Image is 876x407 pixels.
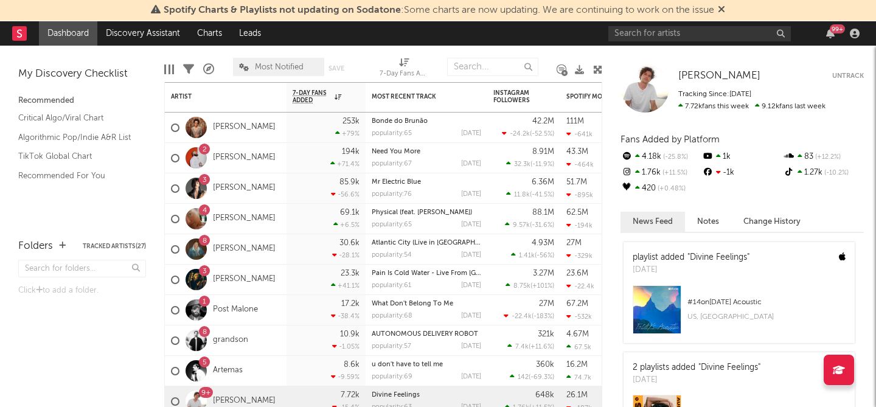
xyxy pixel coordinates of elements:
span: : Some charts are now updating. We are continuing to work on the issue [164,5,714,15]
div: 27M [539,300,554,308]
div: AUTONOMOUS DELIVERY ROBOT [372,331,481,338]
div: Most Recent Track [372,93,463,100]
span: -69.3 % [530,374,552,381]
div: 1.76k [620,165,701,181]
span: [PERSON_NAME] [678,71,760,81]
div: +6.5 % [333,221,360,229]
div: popularity: 57 [372,343,411,350]
div: popularity: 76 [372,191,412,198]
span: -25.8 % [661,154,688,161]
div: [DATE] [633,374,760,386]
input: Search... [447,58,538,76]
span: -22.4k [512,313,532,320]
div: [DATE] [461,374,481,380]
span: 7.4k [515,344,529,350]
a: Charts [189,21,231,46]
a: What Don't Belong To Me [372,301,453,307]
div: 23.6M [566,270,588,277]
span: +12.2 % [813,154,841,161]
a: u don't have to tell me [372,361,443,368]
div: 648k [535,391,554,399]
div: 253k [342,117,360,125]
div: Bonde do Brunão [372,118,481,125]
div: Pain Is Cold Water - Live From Fenway Park [372,270,481,277]
div: -38.4 % [331,312,360,320]
div: 7.72k [341,391,360,399]
div: -329k [566,252,593,260]
div: 27M [566,239,582,247]
div: 26.1M [566,391,588,399]
span: -41.5 % [532,192,552,198]
div: popularity: 69 [372,374,412,380]
div: popularity: 61 [372,282,411,289]
div: +79 % [335,130,360,137]
button: Change History [731,212,813,232]
div: -641k [566,130,593,138]
span: -52.5 % [532,131,552,137]
a: "Divine Feelings" [698,363,760,372]
span: +11.6 % [530,344,552,350]
div: 360k [536,361,554,369]
div: 30.6k [339,239,360,247]
div: 16.2M [566,361,588,369]
span: -56 % [537,252,552,259]
div: 67.2M [566,300,588,308]
div: 2 playlists added [633,361,760,374]
span: -31.6 % [532,222,552,229]
div: US, [GEOGRAPHIC_DATA] [687,310,846,324]
a: Critical Algo/Viral Chart [18,111,134,125]
div: [DATE] [461,313,481,319]
a: Discovery Assistant [97,21,189,46]
div: 7-Day Fans Added (7-Day Fans Added) [380,67,428,82]
div: popularity: 68 [372,313,412,319]
div: 194k [342,148,360,156]
div: A&R Pipeline [203,52,214,87]
div: [DATE] [461,282,481,289]
span: 142 [518,374,529,381]
a: Pain Is Cold Water - Live From [GEOGRAPHIC_DATA] [372,270,538,277]
span: -24.2k [510,131,530,137]
a: "Divine Feelings" [687,253,749,262]
div: ( ) [506,282,554,290]
div: 3.27M [533,270,554,277]
div: Click to add a folder. [18,284,146,298]
button: Untrack [832,70,864,82]
div: 43.3M [566,148,588,156]
a: Leads [231,21,269,46]
span: +101 % [532,283,552,290]
a: Mr Electric Blue [372,179,421,186]
div: Edit Columns [164,52,174,87]
a: AUTONOMOUS DELIVERY ROBOT [372,331,478,338]
button: Tracked Artists(27) [83,243,146,249]
div: ( ) [511,251,554,259]
div: Divine Feelings [372,392,481,398]
div: -28.1 % [332,251,360,259]
div: [DATE] [461,252,481,259]
a: Artemas [213,366,243,376]
a: Dashboard [39,21,97,46]
button: News Feed [620,212,685,232]
div: -9.59 % [331,373,360,381]
div: Recommended [18,94,146,108]
div: 69.1k [340,209,360,217]
div: -194k [566,221,593,229]
div: 4.18k [620,149,701,165]
div: ( ) [510,373,554,381]
a: [PERSON_NAME] [213,153,276,163]
div: +71.4 % [330,160,360,168]
div: 321k [538,330,554,338]
div: [DATE] [633,264,749,276]
span: 7-Day Fans Added [293,89,332,104]
div: 1k [701,149,782,165]
div: 99 + [830,24,845,33]
div: 8.91M [532,148,554,156]
button: 99+ [826,29,835,38]
div: Spotify Monthly Listeners [566,93,658,100]
div: ( ) [507,343,554,350]
span: -10.2 % [822,170,849,176]
input: Search for artists [608,26,791,41]
a: [PERSON_NAME] [213,396,276,406]
div: [DATE] [461,130,481,137]
div: My Discovery Checklist [18,67,146,82]
a: Physical (feat. [PERSON_NAME]) [372,209,472,216]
